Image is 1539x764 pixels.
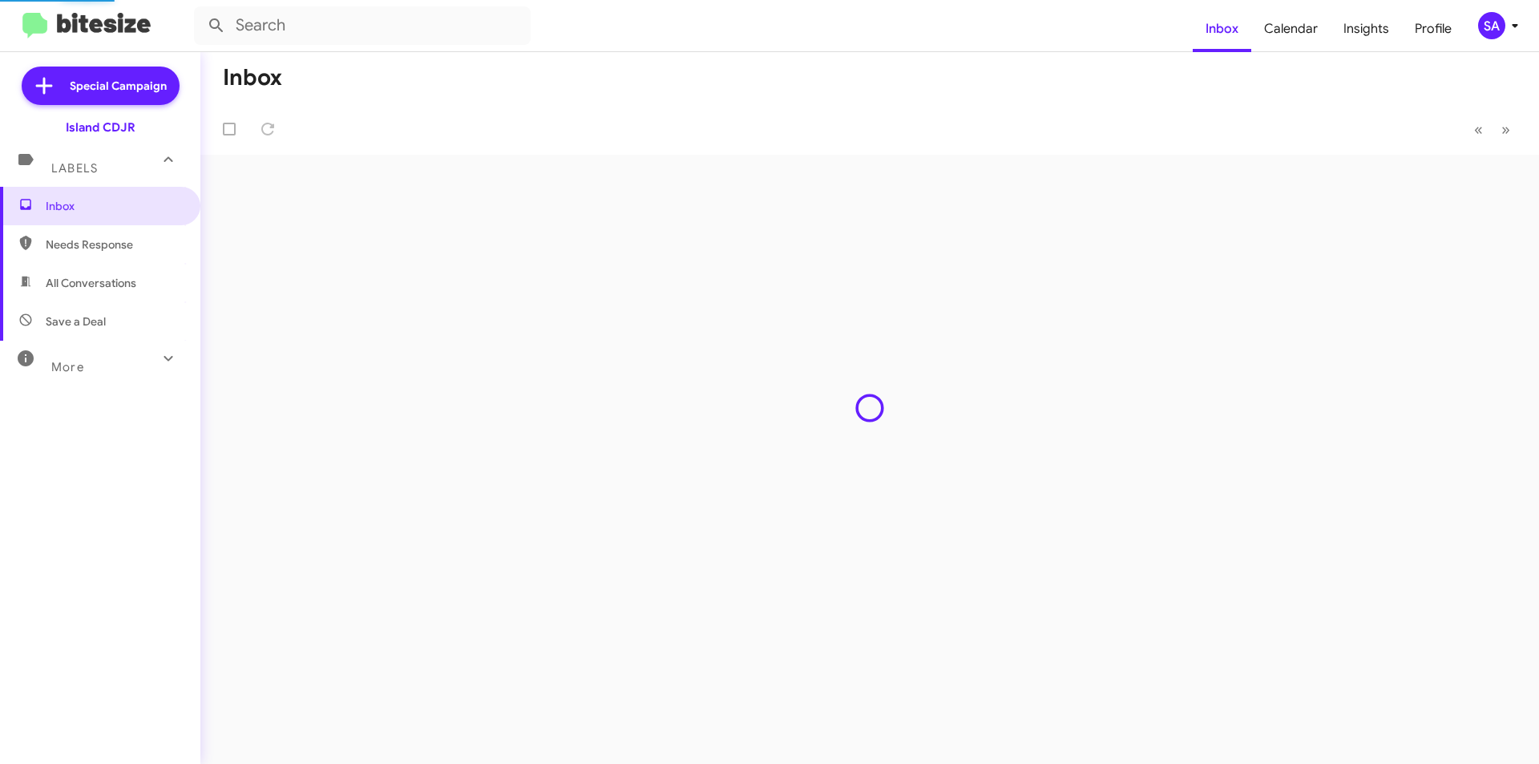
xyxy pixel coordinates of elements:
span: Needs Response [46,236,182,253]
a: Special Campaign [22,67,180,105]
a: Calendar [1251,6,1331,52]
div: SA [1478,12,1505,39]
div: Island CDJR [66,119,135,135]
nav: Page navigation example [1465,113,1520,146]
a: Inbox [1193,6,1251,52]
span: Inbox [46,198,182,214]
span: Special Campaign [70,78,167,94]
span: More [51,360,84,374]
h1: Inbox [223,65,282,91]
button: SA [1464,12,1521,39]
input: Search [194,6,531,45]
a: Profile [1402,6,1464,52]
span: Save a Deal [46,313,106,329]
button: Next [1492,113,1520,146]
a: Insights [1331,6,1402,52]
button: Previous [1464,113,1493,146]
span: Labels [51,161,98,176]
span: All Conversations [46,275,136,291]
span: « [1474,119,1483,139]
span: » [1501,119,1510,139]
